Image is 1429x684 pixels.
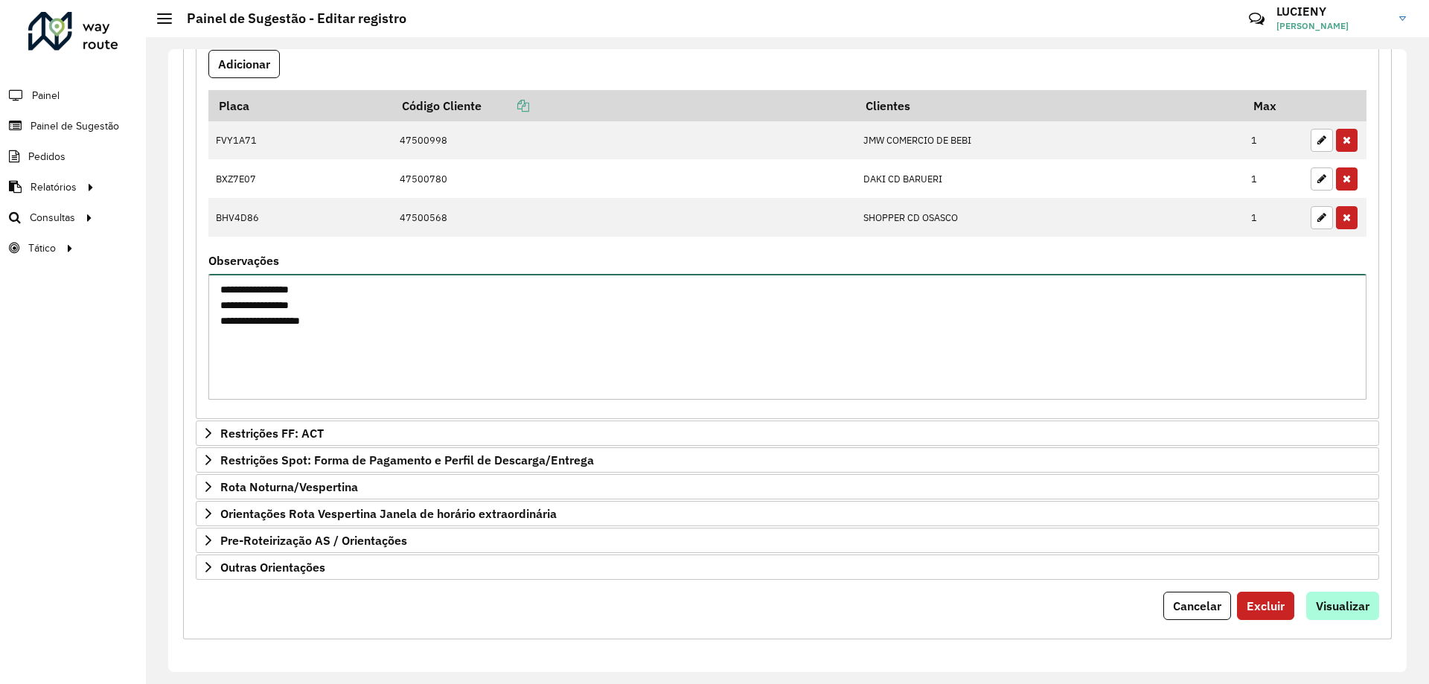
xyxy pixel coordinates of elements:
[208,252,279,269] label: Observações
[196,528,1379,553] a: Pre-Roteirização AS / Orientações
[30,210,75,226] span: Consultas
[208,50,280,78] button: Adicionar
[1241,3,1273,35] a: Contato Rápido
[1237,592,1294,620] button: Excluir
[220,534,407,546] span: Pre-Roteirização AS / Orientações
[28,149,65,164] span: Pedidos
[31,179,77,195] span: Relatórios
[196,474,1379,499] a: Rota Noturna/Vespertina
[196,554,1379,580] a: Outras Orientações
[220,454,594,466] span: Restrições Spot: Forma de Pagamento e Perfil de Descarga/Entrega
[31,118,119,134] span: Painel de Sugestão
[220,508,557,520] span: Orientações Rota Vespertina Janela de horário extraordinária
[1244,198,1303,237] td: 1
[196,501,1379,526] a: Orientações Rota Vespertina Janela de horário extraordinária
[391,90,855,121] th: Código Cliente
[391,121,855,160] td: 47500998
[220,561,325,573] span: Outras Orientações
[208,198,391,237] td: BHV4D86
[196,421,1379,446] a: Restrições FF: ACT
[32,88,60,103] span: Painel
[172,10,406,27] h2: Painel de Sugestão - Editar registro
[1247,598,1285,613] span: Excluir
[208,159,391,198] td: BXZ7E07
[1306,592,1379,620] button: Visualizar
[855,121,1243,160] td: JMW COMERCIO DE BEBI
[1244,159,1303,198] td: 1
[855,90,1243,121] th: Clientes
[482,98,529,113] a: Copiar
[1163,592,1231,620] button: Cancelar
[220,427,324,439] span: Restrições FF: ACT
[1244,121,1303,160] td: 1
[855,198,1243,237] td: SHOPPER CD OSASCO
[391,198,855,237] td: 47500568
[208,121,391,160] td: FVY1A71
[28,240,56,256] span: Tático
[220,481,358,493] span: Rota Noturna/Vespertina
[1316,598,1369,613] span: Visualizar
[1276,4,1388,19] h3: LUCIENY
[1173,598,1221,613] span: Cancelar
[1244,90,1303,121] th: Max
[855,159,1243,198] td: DAKI CD BARUERI
[391,159,855,198] td: 47500780
[208,90,391,121] th: Placa
[1276,19,1388,33] span: [PERSON_NAME]
[196,447,1379,473] a: Restrições Spot: Forma de Pagamento e Perfil de Descarga/Entrega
